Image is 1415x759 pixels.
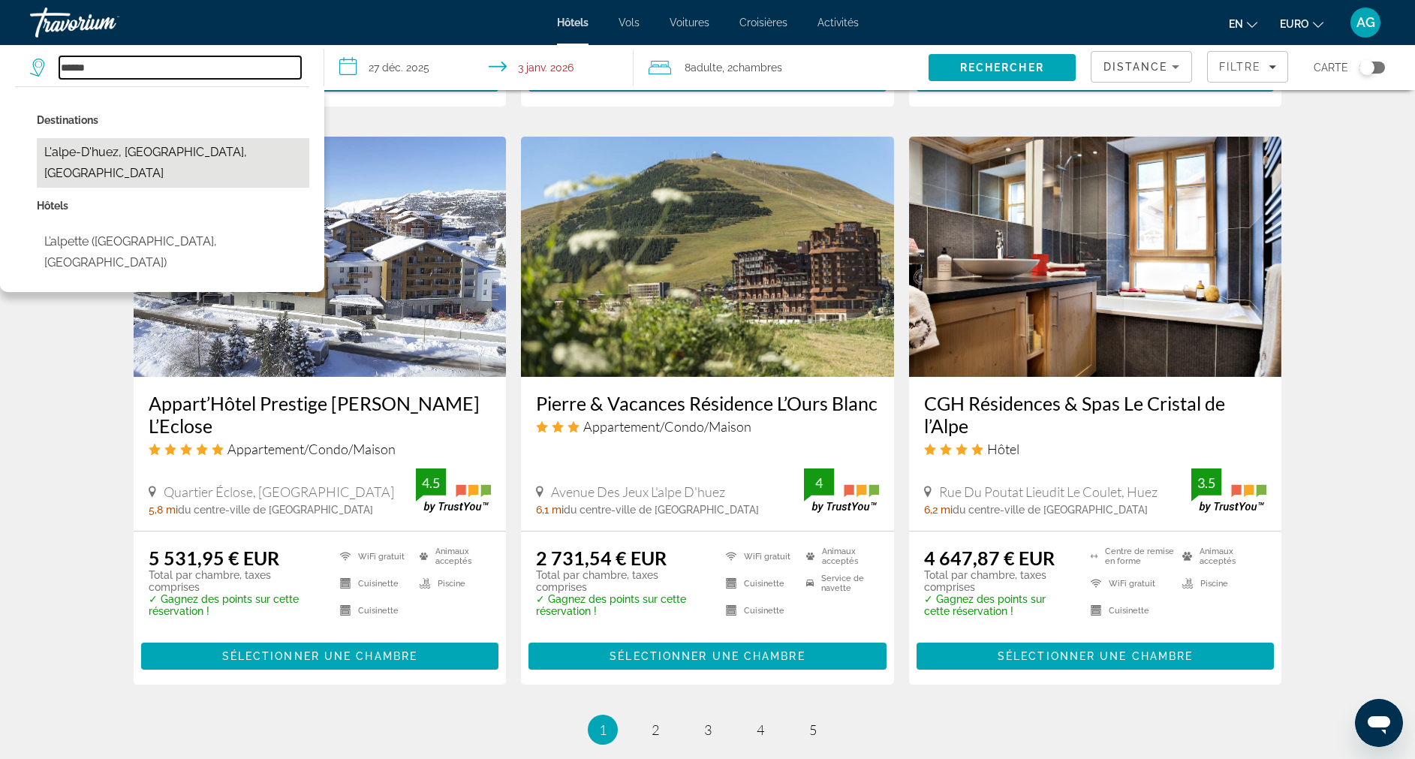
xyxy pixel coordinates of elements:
span: EURO [1280,18,1309,30]
span: du centre-ville de [GEOGRAPHIC_DATA] [564,504,759,516]
span: 2 [652,721,659,738]
a: Appart’Hôtel Prestige [PERSON_NAME] L’Eclose [149,392,492,437]
font: Animaux acceptés [435,547,492,566]
span: Adulte [691,62,722,74]
span: en [1229,18,1243,30]
span: 6,1 mi [536,504,564,516]
div: Hôtel 4 étoiles [924,441,1267,457]
p: Total par chambre, taxes comprises [924,569,1072,593]
button: Basculer la carte [1348,61,1385,74]
p: ✓ Gagnez des points sur cette réservation ! [924,593,1072,617]
a: CGH Résidences & Spas Le Cristal de l’Alpe [924,392,1267,437]
input: Rechercher une destination hôtelière [59,56,301,79]
button: Voyageurs : 8 adultes, 0 enfants [634,45,928,90]
span: Rechercher [960,62,1044,74]
font: Animaux acceptés [1200,547,1266,566]
button: Changer de devise [1280,13,1323,35]
p: Total par chambre, taxes comprises [149,569,322,593]
img: Badge d’évaluation client TrustYou [1191,468,1266,513]
span: 5,8 mi [149,504,178,516]
font: Cuisinette [744,579,784,589]
p: ✓ Gagnez des points sur cette réservation ! [149,593,322,617]
a: Sélectionner une chambre [528,646,887,663]
span: du centre-ville de [GEOGRAPHIC_DATA] [178,504,373,516]
button: Menu utilisateur [1346,7,1385,38]
font: Centre de remise en forme [1105,547,1175,566]
a: Croisières [739,17,787,29]
button: Sélectionner une chambre [917,65,1275,92]
a: Travorium [30,3,180,42]
span: Sélectionner une chambre [222,650,417,662]
ins: 4 647,87 € EUR [924,547,1055,569]
span: Hôtels [557,17,589,29]
ins: 5 531,95 € EUR [149,547,279,569]
font: Animaux acceptés [822,547,879,566]
p: ✓ Gagnez des points sur cette réservation ! [536,593,707,617]
a: Vols [619,17,640,29]
span: 3 [704,721,712,738]
span: Sélectionner une chambre [610,650,805,662]
span: Carte [1314,57,1348,78]
p: Total par chambre, taxes comprises [536,569,707,593]
button: Sélectionnez l’hôtel : L’alpette (Saint-Gervais-Les-Bains, FR) [37,227,309,277]
span: Filtre [1219,61,1262,73]
div: 3.5 [1191,474,1221,492]
a: Voitures [670,17,709,29]
button: Sélectionner une chambre [528,65,887,92]
img: Pierre & Vacances Résidence L’Ours Blanc [521,137,894,377]
span: Quartier Éclose, [GEOGRAPHIC_DATA] [164,483,394,500]
font: Service de navette [821,574,878,593]
font: Cuisinette [358,606,399,616]
img: Badge d’évaluation client TrustYou [416,468,491,513]
font: Cuisinette [358,579,399,589]
button: Filtres [1207,51,1289,83]
div: 4 [804,474,834,492]
a: Activités [817,17,859,29]
button: Sélectionnez la ville : L’alpe-D’huez, Alpes Du Nord, France [37,138,309,188]
span: 1 [599,721,607,738]
button: Sélectionnez la date d’arrivée et de départ [324,45,634,90]
span: du centre-ville de [GEOGRAPHIC_DATA] [953,504,1148,516]
font: WiFi gratuit [1109,579,1155,589]
ins: 2 731,54 € EUR [536,547,667,569]
iframe: Bouton de lancement de la fenêtre de messagerie [1355,699,1403,747]
font: Piscine [1200,579,1228,589]
img: CGH Résidences & Spas Le Cristal de l’Alpe [909,137,1282,377]
a: Sélectionner une chambre [917,646,1275,663]
span: Distance [1103,61,1168,73]
button: Sélectionner une chambre [528,643,887,670]
span: Appartement/Condo/Maison [583,418,751,435]
font: Cuisinette [1109,606,1149,616]
button: Rechercher [929,54,1076,81]
font: Piscine [438,579,465,589]
div: Appartement 5 étoiles [149,441,492,457]
p: Options de ville [37,110,309,131]
img: Badge d’évaluation client TrustYou [804,468,879,513]
span: Rue Du Poutat Lieudit Le Coulet, Huez [939,483,1158,500]
span: Hôtel [987,441,1019,457]
span: Chambres [733,62,782,74]
button: Sélectionner une chambre [917,643,1275,670]
font: WiFi gratuit [358,552,405,562]
span: AG [1356,15,1375,30]
span: Sélectionner une chambre [998,650,1193,662]
p: Options d’hôtel [37,195,309,216]
nav: Pagination [134,715,1282,745]
span: Avenue Des Jeux L'alpe D'huez [551,483,725,500]
a: Pierre & Vacances Résidence L’Ours Blanc [536,392,879,414]
font: Cuisinette [744,606,784,616]
mat-select: Trier par [1103,58,1179,76]
font: WiFi gratuit [744,552,790,562]
span: 6,2 mi [924,504,953,516]
a: Sélectionner une chambre [141,646,499,663]
span: 4 [757,721,764,738]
